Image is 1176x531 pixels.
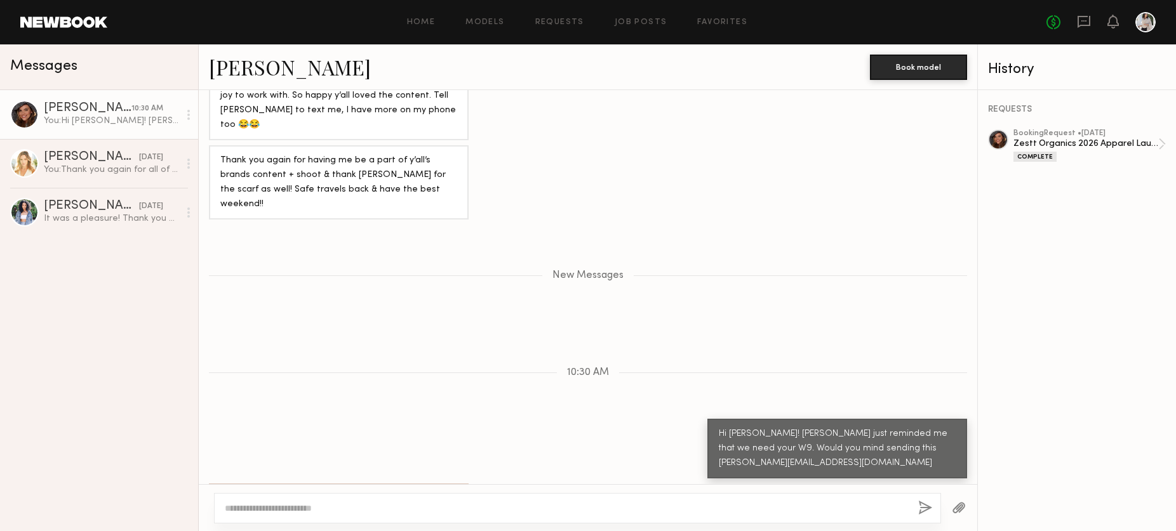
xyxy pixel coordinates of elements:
a: bookingRequest •[DATE]Zestt Organics 2026 Apparel LaunchComplete [1013,129,1166,162]
div: Complete [1013,152,1057,162]
div: You: Hi [PERSON_NAME]! [PERSON_NAME] just reminded me that we need your W9. Would you mind sendin... [44,115,179,127]
div: REQUESTS [988,105,1166,114]
span: 10:30 AM [567,367,609,378]
div: [PERSON_NAME] [44,102,131,115]
a: [PERSON_NAME] [209,53,371,81]
div: Thank you again for having me be a part of y’all’s brands content + shoot & thank [PERSON_NAME] f... [220,154,457,212]
div: [DATE] [139,200,163,213]
div: You: Thank you again for all of your hard work [DATE] [PERSON_NAME]! You were amazing to work wit... [44,164,179,176]
div: Hi [PERSON_NAME]! [PERSON_NAME] just reminded me that we need your W9. Would you mind sending thi... [719,427,956,471]
div: 10:30 AM [131,103,163,115]
a: Requests [535,18,584,27]
div: Ahhh [PERSON_NAME]!! You & your team were such a joy to work with. So happy y’all loved the conte... [220,74,457,133]
span: Messages [10,59,77,74]
div: booking Request • [DATE] [1013,129,1158,138]
a: Favorites [697,18,747,27]
a: Book model [870,61,967,72]
a: Models [465,18,504,27]
a: Home [407,18,436,27]
button: Book model [870,55,967,80]
div: [PERSON_NAME] [44,200,139,213]
div: [PERSON_NAME] [44,151,139,164]
a: Job Posts [615,18,667,27]
div: Zestt Organics 2026 Apparel Launch [1013,138,1158,150]
div: [DATE] [139,152,163,164]
div: It was a pleasure! Thank you as well!Really enjoyed working with everyone. [44,213,179,225]
span: New Messages [552,270,624,281]
div: History [988,62,1166,77]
